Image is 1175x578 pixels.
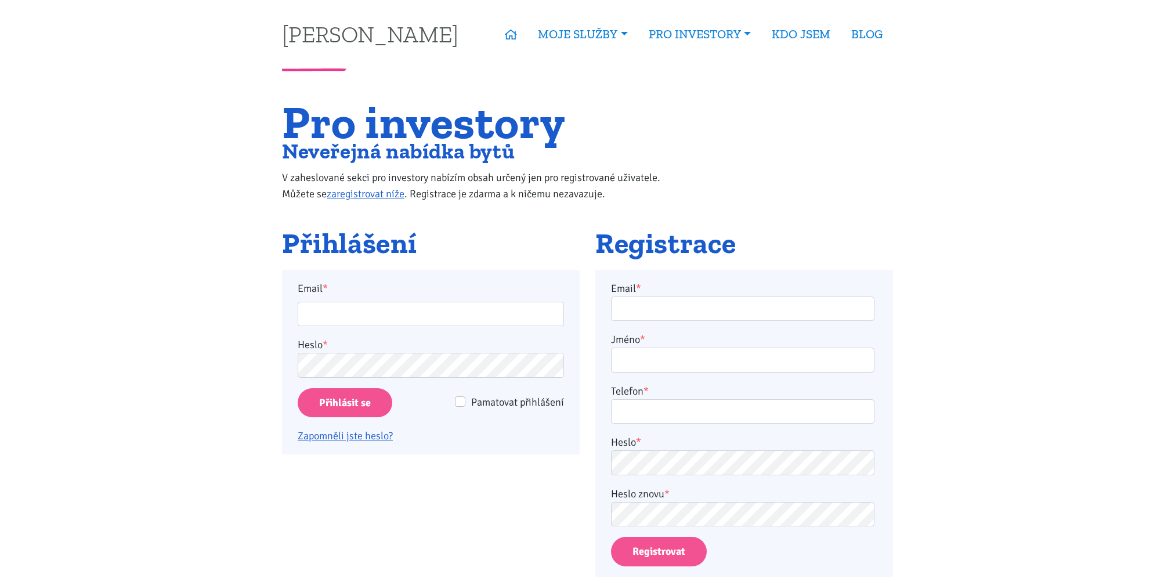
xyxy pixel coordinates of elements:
[611,280,641,297] label: Email
[595,228,893,259] h2: Registrace
[636,282,641,295] abbr: required
[327,187,404,200] a: zaregistrovat níže
[290,280,572,297] label: Email
[640,333,645,346] abbr: required
[638,21,761,48] a: PRO INVESTORY
[298,337,328,353] label: Heslo
[611,486,670,502] label: Heslo znovu
[611,537,707,566] button: Registrovat
[282,169,684,202] p: V zaheslované sekci pro investory nabízím obsah určený jen pro registrované uživatele. Můžete se ...
[298,429,393,442] a: Zapomněli jste heslo?
[761,21,841,48] a: KDO JSEM
[611,434,641,450] label: Heslo
[664,487,670,500] abbr: required
[643,385,649,398] abbr: required
[841,21,893,48] a: BLOG
[471,396,564,409] span: Pamatovat přihlášení
[636,436,641,449] abbr: required
[282,142,684,161] h2: Neveřejná nabídka bytů
[298,388,392,418] input: Přihlásit se
[282,23,458,45] a: [PERSON_NAME]
[282,228,580,259] h2: Přihlášení
[282,103,684,142] h1: Pro investory
[611,331,645,348] label: Jméno
[527,21,638,48] a: MOJE SLUŽBY
[611,383,649,399] label: Telefon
